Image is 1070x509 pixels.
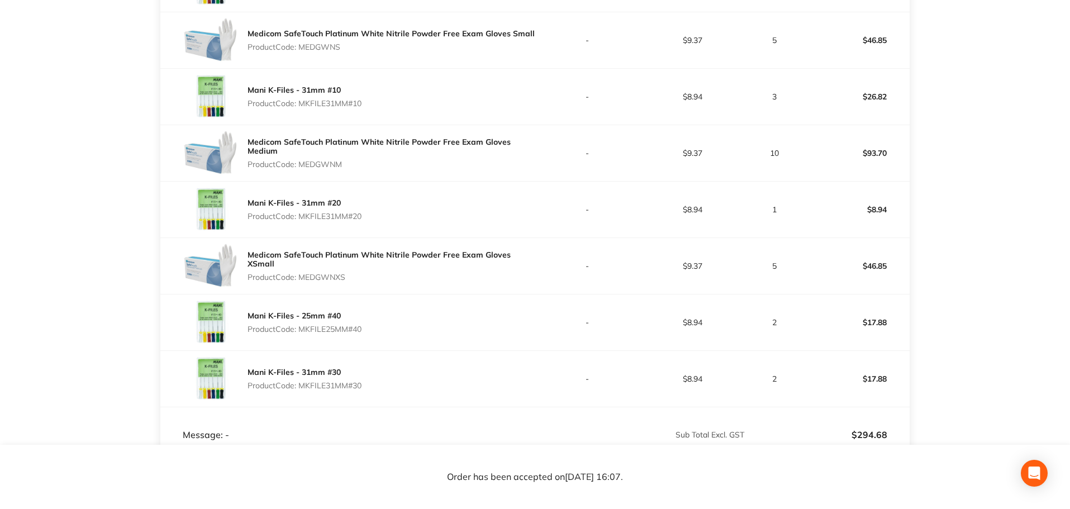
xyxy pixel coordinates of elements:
a: Medicom SafeTouch Platinum White Nitrile Powder Free Exam Gloves Medium [248,137,511,156]
a: Medicom SafeTouch Platinum White Nitrile Powder Free Exam Gloves Small [248,28,535,39]
div: Open Intercom Messenger [1021,460,1048,487]
a: Mani K-Files - 31mm #10 [248,85,341,95]
p: Order has been accepted on [DATE] 16:07 . [447,472,623,482]
p: - [536,318,640,327]
p: 2 [745,374,804,383]
p: $46.85 [805,253,909,279]
p: $93.70 [805,140,909,167]
p: - [536,261,640,270]
a: Mani K-Files - 31mm #30 [248,367,341,377]
p: - [536,374,640,383]
p: $8.94 [640,205,744,214]
p: Product Code: MKFILE31MM#10 [248,99,362,108]
p: Product Code: MEDGWNM [248,160,535,169]
p: Product Code: MKFILE25MM#40 [248,325,362,334]
img: ZnhhcjdsNw [183,125,239,181]
p: $17.88 [805,365,909,392]
p: $294.68 [745,430,887,440]
a: Medicom SafeTouch Platinum White Nitrile Powder Free Exam Gloves XSmall [248,250,511,269]
p: 10 [745,149,804,158]
p: 5 [745,261,804,270]
p: 3 [745,92,804,101]
p: $8.94 [640,92,744,101]
p: $8.94 [640,318,744,327]
p: Product Code: MEDGWNXS [248,273,535,282]
a: Mani K-Files - 31mm #20 [248,198,341,208]
p: Sub Total Excl. GST [536,430,744,439]
p: 1 [745,205,804,214]
p: Product Code: MKFILE31MM#30 [248,381,362,390]
p: $8.94 [640,374,744,383]
p: $9.37 [640,36,744,45]
p: $9.37 [640,261,744,270]
p: Product Code: MEDGWNS [248,42,535,51]
p: - [536,205,640,214]
p: - [536,149,640,158]
p: $8.94 [805,196,909,223]
p: $26.82 [805,83,909,110]
img: a3VpNzdlYw [183,351,239,407]
p: - [536,36,640,45]
img: NWZvNW03Nw [183,69,239,125]
p: $17.88 [805,309,909,336]
p: $9.37 [640,149,744,158]
img: Zmg5djB0cQ [183,12,239,68]
p: Product Code: MKFILE31MM#20 [248,212,362,221]
img: NmR6cXJ4bg [183,294,239,350]
td: Message: - [160,407,535,440]
a: Mani K-Files - 25mm #40 [248,311,341,321]
p: $46.85 [805,27,909,54]
p: 5 [745,36,804,45]
img: dGxqOTI4cQ [183,238,239,294]
img: Z21obnpsYQ [183,182,239,237]
p: - [536,92,640,101]
p: 2 [745,318,804,327]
